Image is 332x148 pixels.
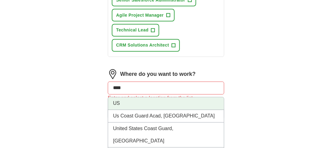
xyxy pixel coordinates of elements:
[120,70,196,79] label: Where do you want to work?
[108,95,224,102] div: Enter and select a location from the list
[108,110,224,123] li: Us Coast Guard Acad, [GEOGRAPHIC_DATA]
[108,123,224,148] li: United States Coast Guard, [GEOGRAPHIC_DATA]
[116,27,148,34] span: Technical Lead
[112,24,159,37] button: Technical Lead
[116,42,169,49] span: CRM Solutions Architect
[108,69,118,79] img: location.png
[108,97,224,110] li: US
[112,9,174,22] button: Agile Project Manager
[112,39,180,52] button: CRM Solutions Architect
[116,12,164,18] span: Agile Project Manager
